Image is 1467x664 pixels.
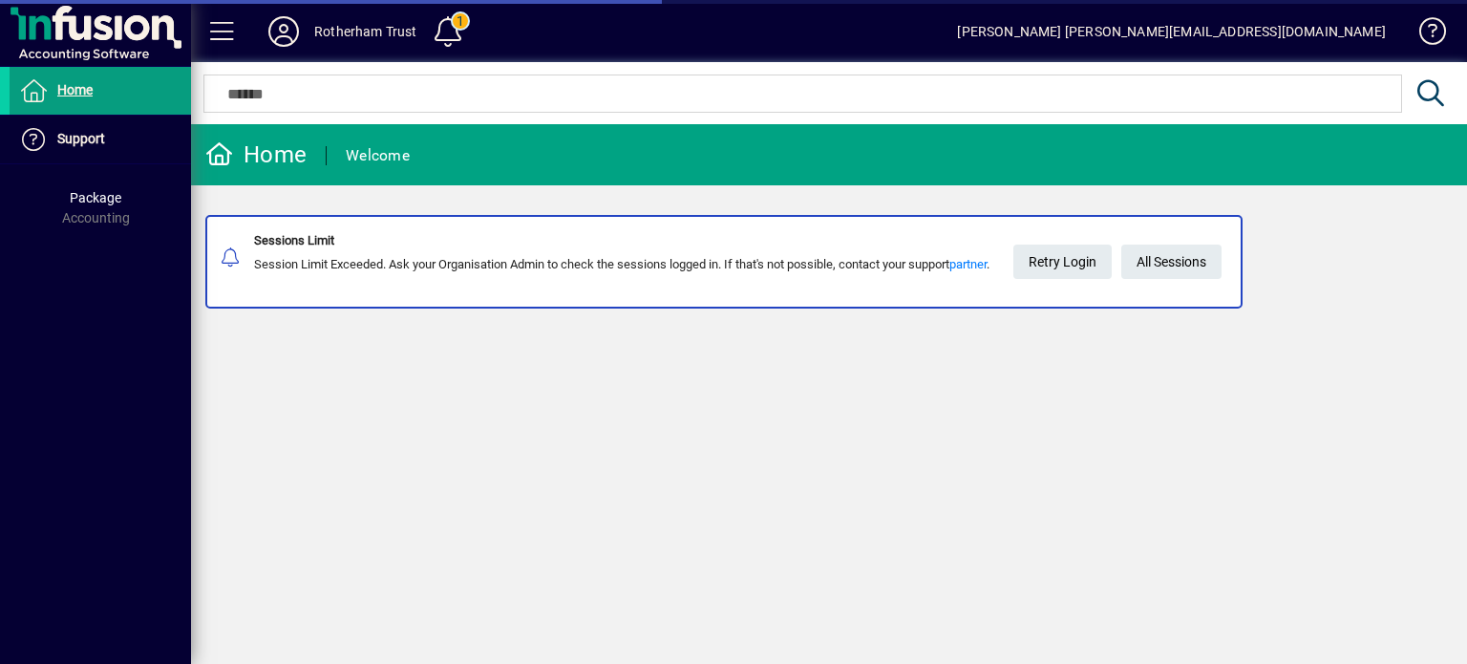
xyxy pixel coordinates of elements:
a: All Sessions [1121,245,1222,279]
button: Profile [253,14,314,49]
div: Welcome [346,140,410,171]
span: Support [57,131,105,146]
div: Home [205,139,307,170]
button: Retry Login [1013,245,1112,279]
span: All Sessions [1137,246,1206,278]
div: Session Limit Exceeded. Ask your Organisation Admin to check the sessions logged in. If that's no... [254,255,989,274]
app-alert-notification-menu-item: Sessions Limit [191,215,1467,309]
span: Retry Login [1029,246,1096,278]
a: Knowledge Base [1405,4,1443,66]
div: [PERSON_NAME] [PERSON_NAME][EMAIL_ADDRESS][DOMAIN_NAME] [957,16,1386,47]
a: partner [949,257,987,271]
span: Package [70,190,121,205]
div: Sessions Limit [254,231,989,250]
span: Home [57,82,93,97]
div: Rotherham Trust [314,16,417,47]
a: Support [10,116,191,163]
